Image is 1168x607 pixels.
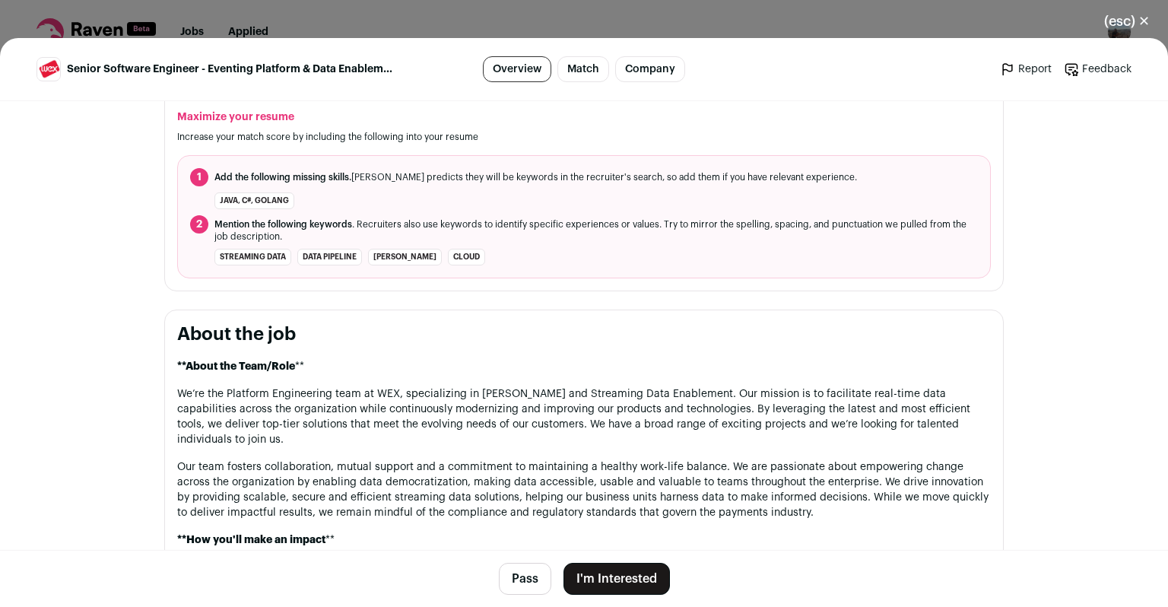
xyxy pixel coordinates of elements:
a: Overview [483,56,551,82]
a: Feedback [1064,62,1131,77]
h2: About the job [177,323,991,347]
span: Add the following missing skills. [214,173,351,182]
button: Pass [499,563,551,595]
button: I'm Interested [563,563,670,595]
li: Java, C#, Golang [214,192,294,209]
p: We’re the Platform Engineering team at WEX, specializing in [PERSON_NAME] and Streaming Data Enab... [177,386,991,447]
li: Data pipeline [297,249,362,265]
a: Match [557,56,609,82]
span: 1 [190,168,208,186]
a: Report [1000,62,1052,77]
p: Increase your match score by including the following into your resume [177,131,991,143]
span: Senior Software Engineer - Eventing Platform & Data Enablement [67,62,393,77]
img: 6ab67cd2cf17fd0d0cc382377698315955706a931088c98580e57bcffc808660.jpg [37,59,60,78]
span: 2 [190,215,208,234]
span: . Recruiters also use keywords to identify specific experiences or values. Try to mirror the spel... [214,218,978,243]
strong: **About the Team/Role [177,361,295,372]
span: Mention the following keywords [214,220,352,229]
li: [PERSON_NAME] [368,249,442,265]
h2: Maximize your resume [177,110,991,125]
li: cloud [448,249,485,265]
p: Our team fosters collaboration, mutual support and a commitment to maintaining a healthy work-lif... [177,459,991,520]
strong: **How you'll make an impact [177,535,325,545]
span: [PERSON_NAME] predicts they will be keywords in the recruiter's search, so add them if you have r... [214,171,857,183]
button: Close modal [1086,5,1168,38]
a: Company [615,56,685,82]
li: streaming data [214,249,291,265]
